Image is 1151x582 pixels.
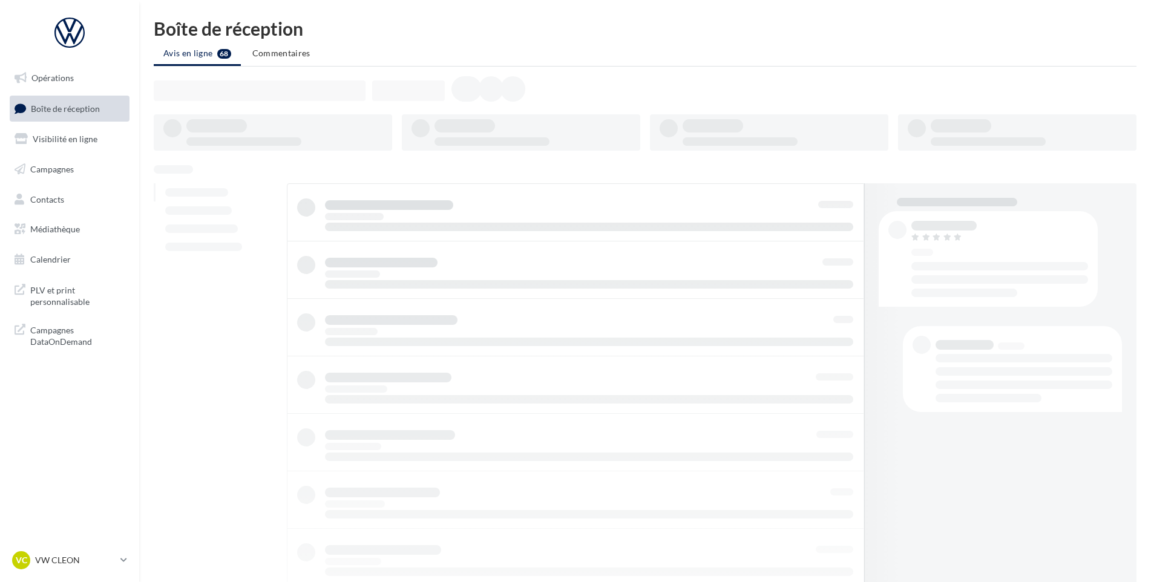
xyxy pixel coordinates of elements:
span: Médiathèque [30,224,80,234]
span: Campagnes [30,164,74,174]
span: Visibilité en ligne [33,134,97,144]
span: Campagnes DataOnDemand [30,322,125,348]
a: Contacts [7,187,132,212]
span: Contacts [30,194,64,204]
span: Calendrier [30,254,71,264]
a: PLV et print personnalisable [7,277,132,313]
span: Boîte de réception [31,103,100,113]
a: Campagnes [7,157,132,182]
div: Boîte de réception [154,19,1136,38]
a: Visibilité en ligne [7,126,132,152]
span: Commentaires [252,48,310,58]
a: Opérations [7,65,132,91]
p: VW CLEON [35,554,116,566]
a: Médiathèque [7,217,132,242]
span: Opérations [31,73,74,83]
span: PLV et print personnalisable [30,282,125,308]
a: Calendrier [7,247,132,272]
span: VC [16,554,27,566]
a: Boîte de réception [7,96,132,122]
a: Campagnes DataOnDemand [7,317,132,353]
a: VC VW CLEON [10,549,130,572]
